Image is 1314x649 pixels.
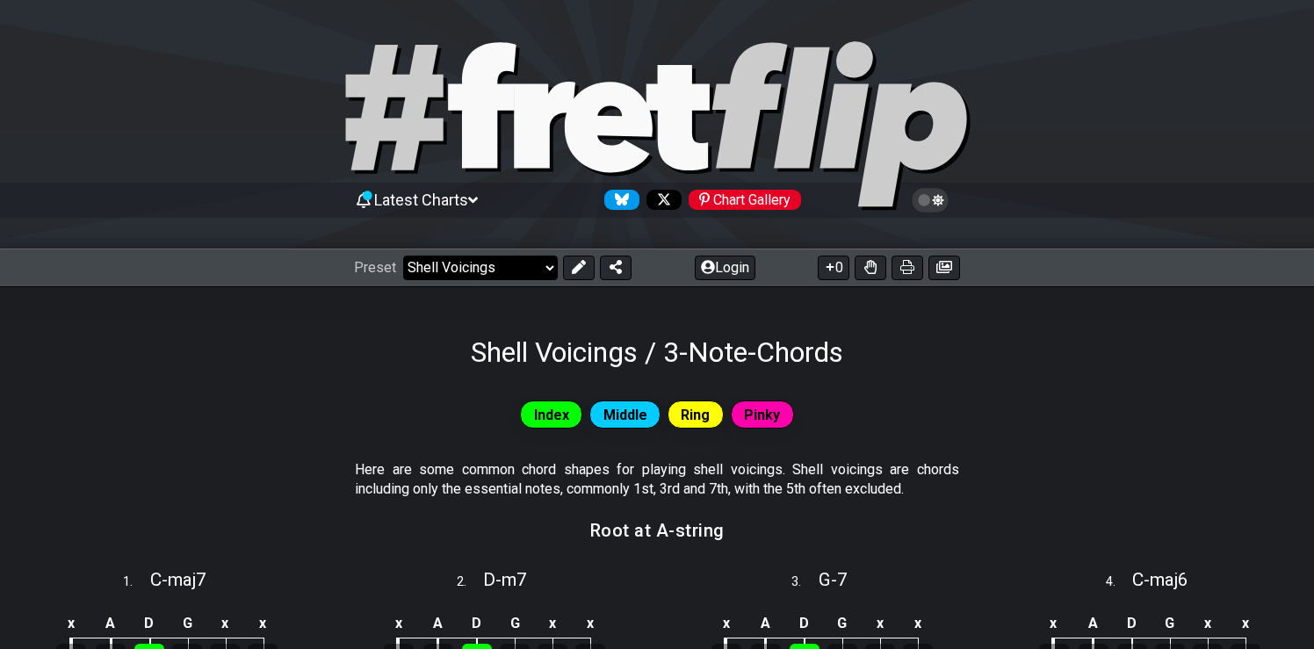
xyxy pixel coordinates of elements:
[681,402,710,428] span: Ring
[534,609,572,638] td: x
[123,573,149,592] span: 1 .
[744,402,780,428] span: Pinky
[823,609,861,638] td: G
[682,190,801,210] a: #fretflip at Pinterest
[1226,609,1264,638] td: x
[355,460,959,500] p: Here are some common chord shapes for playing shell voicings. Shell voicings are chords including...
[403,256,558,280] select: Preset
[51,609,91,638] td: x
[563,256,595,280] button: Edit Preset
[374,191,468,209] span: Latest Charts
[534,402,569,428] span: Index
[1034,609,1074,638] td: x
[600,256,632,280] button: Share Preset
[590,521,725,540] h3: Root at A-string
[689,190,801,210] div: Chart Gallery
[921,192,941,208] span: Toggle light / dark theme
[746,609,785,638] td: A
[899,609,936,638] td: x
[483,569,527,590] span: D - m7
[244,609,282,638] td: x
[1073,609,1113,638] td: A
[379,609,419,638] td: x
[91,609,131,638] td: A
[706,609,747,638] td: x
[892,256,923,280] button: Print
[597,190,639,210] a: Follow #fretflip at Bluesky
[639,190,682,210] a: Follow #fretflip at X
[458,609,496,638] td: D
[855,256,886,280] button: Toggle Dexterity for all fretkits
[819,569,848,590] span: G - 7
[419,609,458,638] td: A
[1188,609,1226,638] td: x
[1113,609,1152,638] td: D
[150,569,206,590] span: C - maj7
[471,335,843,369] h1: Shell Voicings / 3-Note-Chords
[1106,573,1132,592] span: 4 .
[818,256,849,280] button: 0
[457,573,483,592] span: 2 .
[791,573,818,592] span: 3 .
[130,609,169,638] td: D
[1151,609,1188,638] td: G
[695,256,755,280] button: Login
[354,259,396,276] span: Preset
[572,609,610,638] td: x
[603,402,647,428] span: Middle
[206,609,244,638] td: x
[496,609,534,638] td: G
[169,609,206,638] td: G
[1132,569,1188,590] span: C - maj6
[861,609,899,638] td: x
[785,609,824,638] td: D
[928,256,960,280] button: Create image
